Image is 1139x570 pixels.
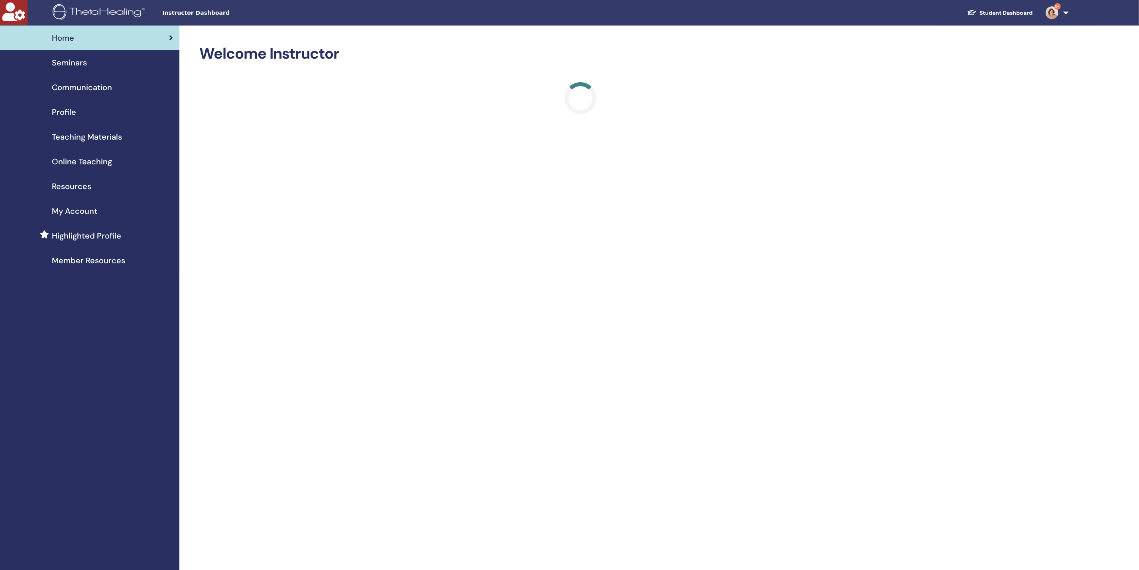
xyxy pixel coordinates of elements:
[52,205,97,217] span: My Account
[199,45,962,63] h2: Welcome Instructor
[52,131,122,143] span: Teaching Materials
[961,6,1039,20] a: Student Dashboard
[162,9,282,17] span: Instructor Dashboard
[52,180,91,192] span: Resources
[53,4,148,22] img: logo.png
[52,106,76,118] span: Profile
[1046,6,1058,19] img: default.jpg
[52,81,112,93] span: Communication
[52,156,112,168] span: Online Teaching
[967,9,977,16] img: graduation-cap-white.svg
[52,254,125,266] span: Member Resources
[52,57,87,69] span: Seminars
[52,32,74,44] span: Home
[1054,3,1061,10] span: 9+
[52,230,121,242] span: Highlighted Profile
